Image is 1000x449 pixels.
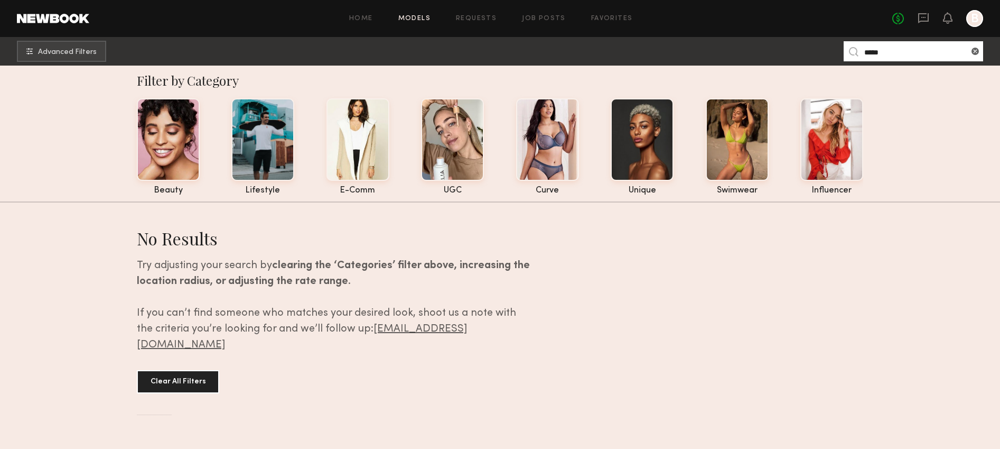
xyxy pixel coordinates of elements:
[966,10,983,27] a: B
[522,15,566,22] a: Job Posts
[231,186,294,195] div: lifestyle
[326,186,389,195] div: e-comm
[137,227,530,250] div: No Results
[38,49,97,56] span: Advanced Filters
[137,258,530,353] div: Try adjusting your search by . If you can’t find someone who matches your desired look, shoot us ...
[591,15,633,22] a: Favorites
[611,186,674,195] div: unique
[137,72,863,89] div: Filter by Category
[137,261,530,287] b: clearing the ‘Categories’ filter above, increasing the location radius, or adjusting the rate range
[398,15,431,22] a: Models
[516,186,579,195] div: curve
[17,41,106,62] button: Advanced Filters
[421,186,484,195] div: UGC
[800,186,863,195] div: influencer
[137,186,200,195] div: beauty
[456,15,497,22] a: Requests
[706,186,769,195] div: swimwear
[349,15,373,22] a: Home
[137,370,219,393] button: Clear All Filters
